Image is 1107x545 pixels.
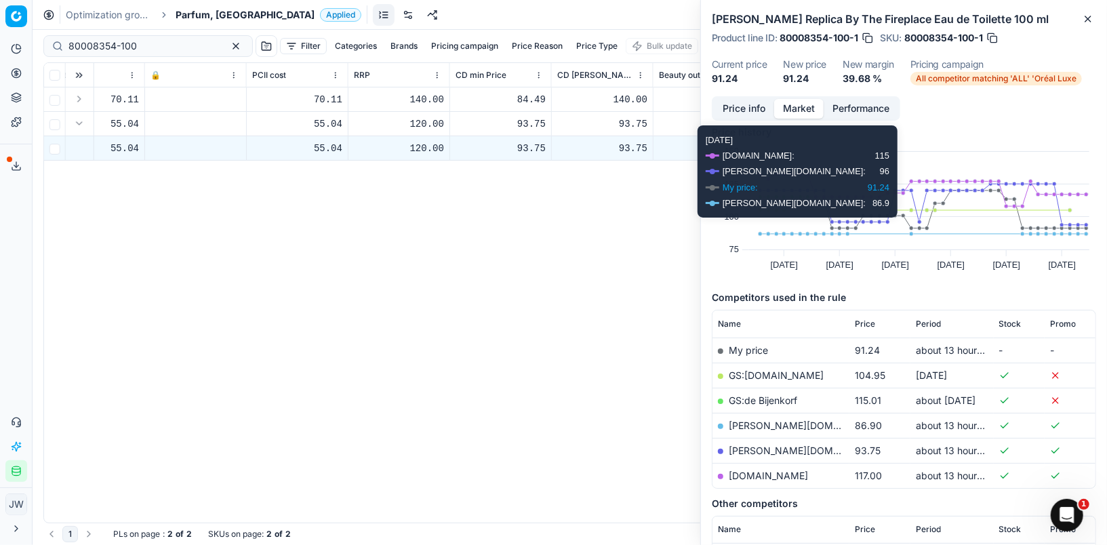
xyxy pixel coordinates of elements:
button: Price Type [571,38,623,54]
span: Period [916,319,941,329]
nav: pagination [43,526,97,542]
button: Expand [71,91,87,107]
text: [DATE] [938,260,965,270]
span: CD min Price [456,70,506,81]
text: [DATE] [826,260,853,270]
span: Period [916,524,941,535]
dt: Pricing campaign [910,60,1082,69]
text: 75 [729,244,739,254]
div: 120.00 [354,142,444,155]
span: Price [855,524,875,535]
span: PCII cost [252,70,286,81]
div: 93.75 [456,142,546,155]
text: 125 [725,179,739,189]
span: Stock [999,319,1022,329]
button: 1 [62,526,78,542]
button: Go to previous page [43,526,60,542]
dt: New price [783,60,826,69]
button: Performance [824,99,898,119]
div: 140.00 [557,93,647,106]
text: [DATE] [771,260,798,270]
div: : [113,529,192,540]
span: Price [855,319,875,329]
text: [DATE] [882,260,909,270]
span: JW [6,494,26,514]
div: 140.00 [354,93,444,106]
span: All competitor matching 'ALL' 'Oréal Luxe [910,72,1082,85]
span: [DATE] [916,369,947,381]
span: Parfum, [GEOGRAPHIC_DATA]Applied [176,8,361,22]
a: GS:de Bijenkorf [729,395,797,406]
a: [PERSON_NAME][DOMAIN_NAME] [729,445,886,456]
span: Promo [1050,524,1076,535]
strong: 2 [186,529,192,540]
span: 93.75 [855,445,881,456]
span: Promo [1050,319,1076,329]
span: 104.95 [855,369,885,381]
dd: 91.24 [712,72,767,85]
dt: Current price [712,60,767,69]
div: 69.54 [659,93,749,106]
button: Bulk update [626,38,698,54]
dt: New margin [843,60,894,69]
span: about 13 hours ago [916,470,1001,481]
h5: Price history [712,125,1096,139]
span: 80008354-100-1 [904,31,983,45]
input: Search by SKU or title [68,39,217,53]
span: SKU : [880,33,902,43]
text: 150 [725,146,739,156]
a: Optimization groups [66,8,153,22]
button: JW [5,493,27,515]
span: PLs on page [113,529,160,540]
a: [DOMAIN_NAME] [729,470,808,481]
div: 55.04 [252,117,342,131]
a: GS:[DOMAIN_NAME] [729,369,824,381]
strong: of [275,529,283,540]
strong: 2 [167,529,173,540]
div: 93.75 [456,117,546,131]
div: 120.00 [354,117,444,131]
button: Categories [329,38,382,54]
h5: Other competitors [712,497,1096,510]
text: [DATE] [1049,260,1076,270]
iframe: Intercom live chat [1051,499,1083,531]
span: Product line ID : [712,33,777,43]
td: - [994,338,1045,363]
div: 93.75 [557,142,647,155]
div: 69.54 [659,117,749,131]
span: Parfum, [GEOGRAPHIC_DATA] [176,8,315,22]
div: 84.49 [456,93,546,106]
span: My price [729,344,768,356]
a: [PERSON_NAME][DOMAIN_NAME] [729,420,886,431]
span: CD [PERSON_NAME] [557,70,634,81]
span: 117.00 [855,470,882,481]
span: 1 [1079,499,1089,510]
button: Price info [714,99,774,119]
div: 55.04 [252,142,342,155]
div: 69.54 [659,142,749,155]
span: Stock [999,524,1022,535]
text: 100 [725,211,739,222]
button: Filter [280,38,327,54]
strong: 2 [285,529,291,540]
dd: 91.24 [783,72,826,85]
div: 93.75 [557,117,647,131]
span: about 13 hours ago [916,344,1001,356]
strong: of [176,529,184,540]
td: - [1045,338,1095,363]
span: RRP [354,70,370,81]
span: about 13 hours ago [916,420,1001,431]
span: 115.01 [855,395,881,406]
span: Beauty outlet price [659,70,731,81]
h2: [PERSON_NAME] Replica By The Fireplace Eau de Toilette 100 ml [712,11,1096,27]
span: 86.90 [855,420,882,431]
h5: Competitors used in the rule [712,291,1096,304]
span: 91.24 [855,344,880,356]
span: Name [718,319,741,329]
button: Expand all [71,67,87,83]
span: 🔒 [150,70,161,81]
button: Pricing campaign [426,38,504,54]
button: Go to next page [81,526,97,542]
span: Name [718,524,741,535]
span: about 13 hours ago [916,445,1001,456]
